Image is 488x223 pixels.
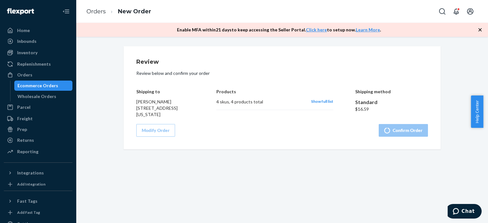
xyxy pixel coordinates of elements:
ol: breadcrumbs [81,2,156,21]
div: Freight [17,115,33,122]
a: New Order [118,8,151,15]
span: [PERSON_NAME] [STREET_ADDRESS][US_STATE] [136,99,178,117]
iframe: Opens a widget where you can chat to one of our agents [448,204,482,220]
button: Modify Order [136,124,175,137]
a: Click here [306,27,327,32]
div: Inbounds [17,38,37,44]
a: Home [4,25,72,36]
a: Inventory [4,48,72,58]
a: Returns [4,135,72,145]
button: Open notifications [450,5,463,18]
div: $16.59 [355,106,428,112]
a: Replenishments [4,59,72,69]
h4: Shipping method [355,89,428,94]
div: Wholesale Orders [17,93,56,100]
a: Orders [86,8,106,15]
div: Orders [17,72,32,78]
a: Wholesale Orders [14,91,73,102]
a: Add Integration [4,180,72,188]
a: Parcel [4,102,72,112]
h4: Shipping to [136,89,195,94]
div: Replenishments [17,61,51,67]
div: Parcel [17,104,30,110]
div: Prep [17,126,27,133]
div: Returns [17,137,34,143]
div: Add Integration [17,181,45,187]
span: Show full list [311,99,333,104]
p: Enable MFA within 21 days to keep accessing the Seller Portal. to setup now. . [177,27,381,33]
a: Learn More [356,27,380,32]
p: Review below and confirm your order [136,70,428,76]
a: Freight [4,114,72,124]
a: Reporting [4,147,72,157]
button: Confirm Order [379,124,428,137]
div: Integrations [17,170,44,176]
div: Add Fast Tag [17,210,40,215]
div: Fast Tags [17,198,37,204]
a: Ecommerce Orders [14,81,73,91]
div: Ecommerce Orders [17,82,58,89]
div: 4 skus , 4 products total [216,99,304,105]
a: Add Fast Tag [4,209,72,216]
a: Orders [4,70,72,80]
button: Open account menu [464,5,477,18]
div: Home [17,27,30,34]
button: Help Center [471,95,483,128]
button: Fast Tags [4,196,72,206]
div: Inventory [17,49,37,56]
a: Inbounds [4,36,72,46]
button: Close Navigation [60,5,72,18]
button: Integrations [4,168,72,178]
img: Flexport logo [7,8,34,15]
h1: Review [136,59,428,65]
div: Standard [355,99,428,106]
a: Prep [4,124,72,134]
button: Open Search Box [436,5,449,18]
div: Reporting [17,148,38,155]
h4: Products [216,89,333,94]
